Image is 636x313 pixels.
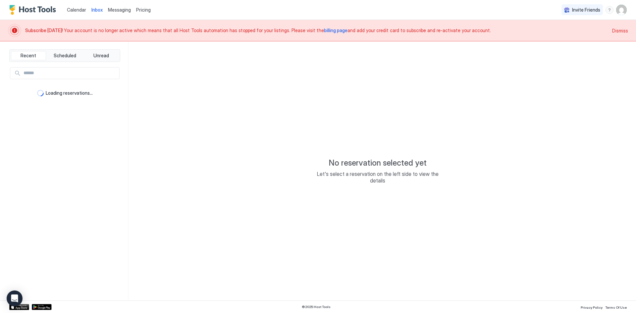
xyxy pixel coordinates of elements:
div: menu [606,6,613,14]
span: Pricing [136,7,151,13]
a: Privacy Policy [581,303,603,310]
span: Inbox [91,7,103,13]
div: Open Intercom Messenger [7,290,23,306]
span: Loading reservations... [46,90,93,96]
a: Host Tools Logo [9,5,59,15]
a: Terms Of Use [605,303,627,310]
a: Google Play Store [32,304,52,310]
span: Scheduled [54,53,76,59]
span: Privacy Policy [581,305,603,309]
div: Dismiss [612,27,628,34]
div: loading [37,90,44,96]
span: Terms Of Use [605,305,627,309]
span: Let's select a reservation on the left side to view the details [311,171,444,184]
span: © 2025 Host Tools [302,305,331,309]
span: Invite Friends [572,7,600,13]
input: Input Field [21,68,119,79]
span: Unread [93,53,109,59]
span: Your account is no longer active which means that all Host Tools automation has stopped for your ... [25,27,608,33]
div: tab-group [9,49,120,62]
div: User profile [616,5,627,15]
button: Recent [11,51,46,60]
a: Messaging [108,6,131,13]
span: Subscribe [DATE]! [25,27,64,33]
a: billing page [324,27,347,33]
a: Calendar [67,6,86,13]
span: Messaging [108,7,131,13]
span: Calendar [67,7,86,13]
a: App Store [9,304,29,310]
button: Scheduled [47,51,82,60]
span: No reservation selected yet [329,158,427,168]
a: Inbox [91,6,103,13]
span: Recent [21,53,36,59]
button: Unread [83,51,119,60]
